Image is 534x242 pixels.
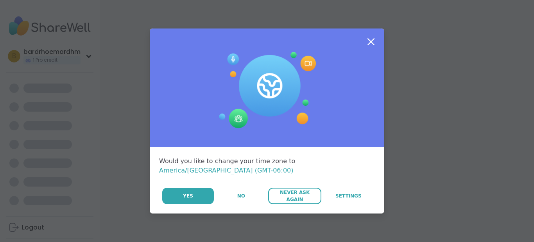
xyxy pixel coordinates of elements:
img: Session Experience [218,52,316,128]
button: Never Ask Again [268,188,321,204]
button: Yes [162,188,214,204]
div: Would you like to change your time zone to [159,157,375,175]
span: Never Ask Again [272,189,317,203]
span: Settings [335,192,362,199]
span: No [237,192,245,199]
span: Yes [183,192,193,199]
span: America/[GEOGRAPHIC_DATA] (GMT-06:00) [159,167,294,174]
a: Settings [322,188,375,204]
button: No [215,188,267,204]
